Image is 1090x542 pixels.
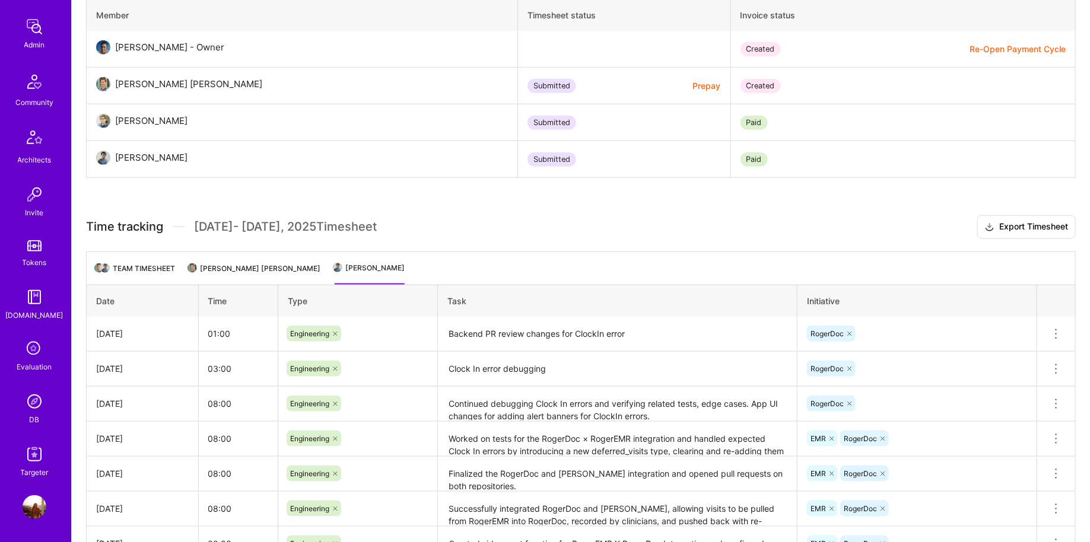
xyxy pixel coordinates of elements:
[199,458,278,489] input: HH:MM
[199,353,278,384] input: HH:MM
[115,40,224,55] div: [PERSON_NAME] - Owner
[797,285,1037,317] th: Initiative
[439,388,796,420] textarea: Continued debugging Clock In errors and verifying related tests, edge cases. App UI changes for a...
[198,285,278,317] th: Time
[844,434,877,443] span: RogerDoc
[100,263,110,273] img: Team Architect
[970,43,1066,55] button: Re-Open Payment Cycle
[844,504,877,513] span: RogerDoc
[194,219,377,234] span: [DATE] - [DATE] , 2025 Timesheet
[24,39,45,51] div: Admin
[290,504,329,513] span: Engineering
[23,390,46,413] img: Admin Search
[23,495,46,519] img: User Avatar
[23,338,46,361] i: icon SelectionTeam
[115,77,262,91] div: [PERSON_NAME] [PERSON_NAME]
[977,215,1076,239] button: Export Timesheet
[844,469,877,478] span: RogerDoc
[335,262,405,285] li: [PERSON_NAME]
[96,362,189,375] div: [DATE]
[96,40,110,55] img: User Avatar
[18,154,52,166] div: Architects
[23,285,46,309] img: guide book
[811,364,844,373] span: RogerDoc
[87,285,199,317] th: Date
[527,79,576,93] div: Submitted
[290,434,329,443] span: Engineering
[21,466,49,479] div: Targeter
[199,318,278,349] input: HH:MM
[96,262,175,285] li: Team timesheet
[96,151,110,165] img: User Avatar
[23,442,46,466] img: Skill Targeter
[23,15,46,39] img: admin teamwork
[985,221,994,234] i: icon Download
[811,329,844,338] span: RogerDoc
[439,458,796,490] textarea: Finalized the RogerDoc and [PERSON_NAME] integration and opened pull requests on both repositories.
[439,318,796,350] textarea: Backend PR review changes for ClockIn error
[20,495,49,519] a: User Avatar
[741,152,768,167] div: Paid
[741,42,781,56] div: Created
[20,68,49,96] img: Community
[290,329,329,338] span: Engineering
[187,263,198,273] img: Team Architect
[27,240,42,251] img: tokens
[96,327,189,340] div: [DATE]
[20,125,49,154] img: Architects
[693,79,721,92] button: Prepay
[115,151,188,165] div: [PERSON_NAME]
[6,309,63,321] div: [DOMAIN_NAME]
[811,504,826,513] span: EMR
[332,262,343,273] img: Team Architect
[17,361,52,373] div: Evaluation
[439,493,796,525] textarea: Successfully integrated RogerDoc and [PERSON_NAME], allowing visits to be pulled from RogerEMR in...
[811,399,844,408] span: RogerDoc
[96,502,189,515] div: [DATE]
[94,263,104,273] img: Team Architect
[199,493,278,524] input: HH:MM
[811,434,826,443] span: EMR
[96,77,110,91] img: User Avatar
[290,399,329,408] span: Engineering
[96,397,189,410] div: [DATE]
[23,183,46,206] img: Invite
[199,423,278,454] input: HH:MM
[741,79,781,93] div: Created
[26,206,44,219] div: Invite
[23,256,47,269] div: Tokens
[199,388,278,419] input: HH:MM
[30,413,40,426] div: DB
[527,152,576,167] div: Submitted
[290,469,329,478] span: Engineering
[290,364,329,373] span: Engineering
[278,285,438,317] th: Type
[96,467,189,480] div: [DATE]
[439,423,796,455] textarea: Worked on tests for the RogerDoc × RogerEMR integration and handled expected Clock In errors by i...
[811,469,826,478] span: EMR
[15,96,53,109] div: Community
[96,432,189,445] div: [DATE]
[86,219,163,234] span: Time tracking
[96,114,110,128] img: User Avatar
[439,353,796,385] textarea: Clock In error debugging
[438,285,797,317] th: Task
[741,116,768,130] div: Paid
[189,262,320,285] li: [PERSON_NAME] [PERSON_NAME]
[115,114,188,128] div: [PERSON_NAME]
[527,116,576,130] div: Submitted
